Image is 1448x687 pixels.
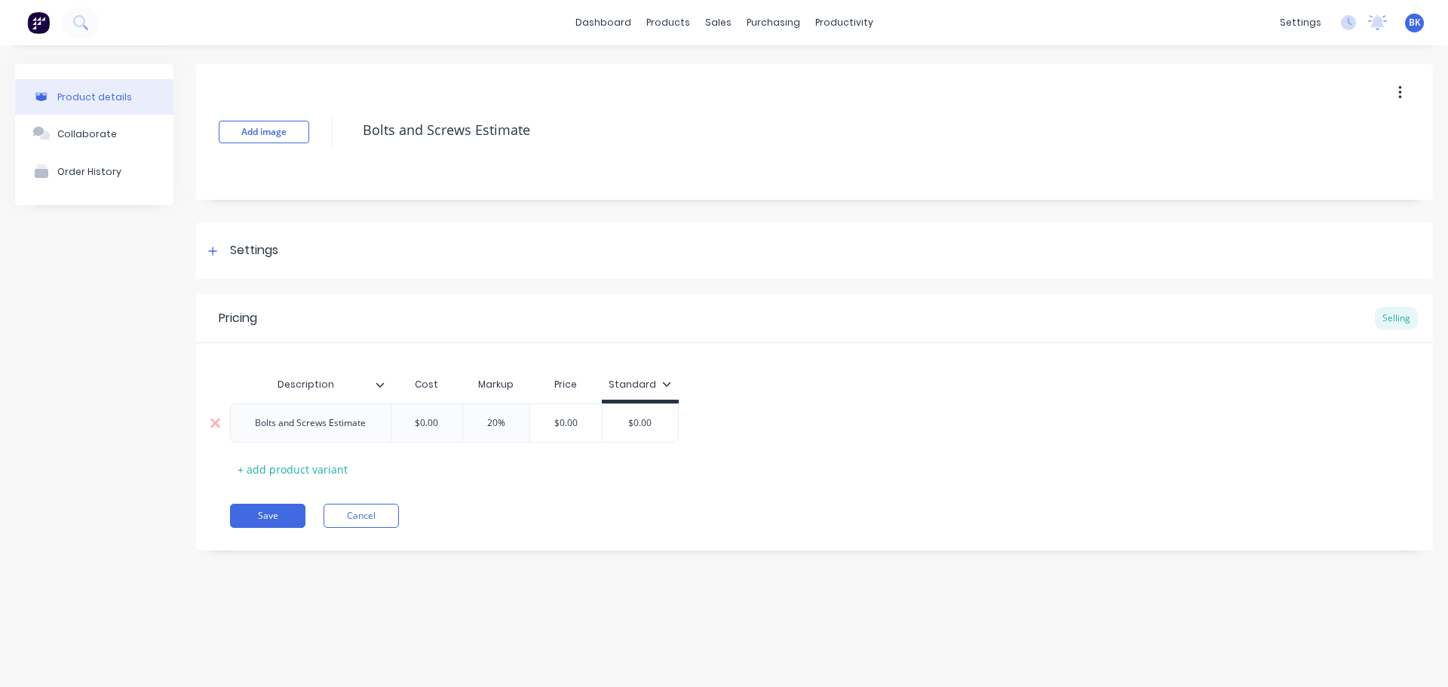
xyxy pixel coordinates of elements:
[609,378,671,391] div: Standard
[57,128,117,140] div: Collaborate
[1375,307,1418,330] div: Selling
[603,404,678,442] div: $0.00
[230,366,382,403] div: Description
[698,11,739,34] div: sales
[739,11,808,34] div: purchasing
[808,11,881,34] div: productivity
[1272,11,1329,34] div: settings
[219,309,257,327] div: Pricing
[57,166,121,177] div: Order History
[568,11,639,34] a: dashboard
[230,370,391,400] div: Description
[230,403,679,443] div: Bolts and Screws Estimate$0.0020%$0.00$0.00
[230,458,355,481] div: + add product variant
[528,404,603,442] div: $0.00
[230,504,305,528] button: Save
[230,241,278,260] div: Settings
[324,504,399,528] button: Cancel
[529,370,602,400] div: Price
[243,413,378,433] div: Bolts and Screws Estimate
[389,404,465,442] div: $0.00
[15,152,173,190] button: Order History
[459,404,534,442] div: 20%
[219,121,309,143] button: Add image
[15,79,173,115] button: Product details
[1409,16,1421,29] span: BK
[462,370,529,400] div: Markup
[639,11,698,34] div: products
[391,370,463,400] div: Cost
[15,115,173,152] button: Collaborate
[57,91,132,103] div: Product details
[355,112,1308,148] textarea: Bolts and Screws Estimate
[27,11,50,34] img: Factory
